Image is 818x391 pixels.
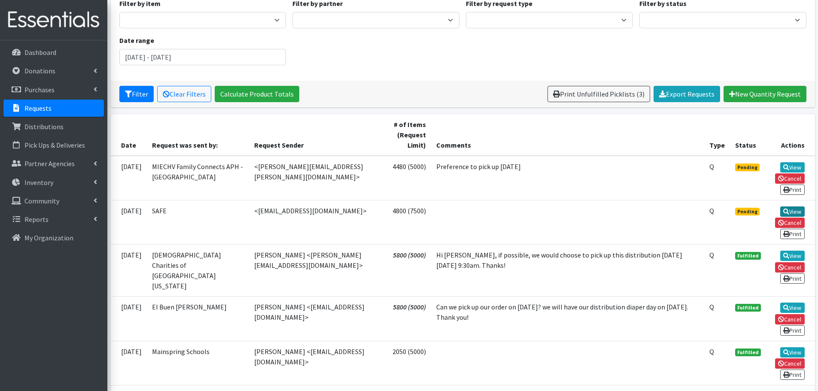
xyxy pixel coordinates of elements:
td: [DATE] [111,200,147,244]
a: Reports [3,211,104,228]
td: 5800 (5000) [383,245,431,297]
span: Fulfilled [735,349,761,356]
a: Requests [3,100,104,117]
abbr: Quantity [709,303,714,311]
td: [DATE] [111,245,147,297]
p: Pick Ups & Deliveries [24,141,85,149]
p: Inventory [24,178,53,187]
a: Print [780,229,805,239]
td: Can we pick up our order on [DATE]? we will have our distribution diaper day on [DATE]. Thank you! [431,297,705,341]
a: Cancel [775,358,805,369]
a: Donations [3,62,104,79]
th: Comments [431,114,705,156]
a: Print [780,370,805,380]
a: Print Unfulfilled Picklists (3) [547,86,650,102]
a: Purchases [3,81,104,98]
a: Community [3,192,104,209]
a: Export Requests [654,86,720,102]
span: Fulfilled [735,304,761,312]
a: Distributions [3,118,104,135]
a: Cancel [775,314,805,324]
th: Type [704,114,730,156]
td: 4800 (7500) [383,200,431,244]
td: Preference to pick up [DATE] [431,156,705,200]
td: Mainspring Schools [147,341,249,385]
td: [PERSON_NAME] <[PERSON_NAME][EMAIL_ADDRESS][DOMAIN_NAME]> [249,245,383,297]
a: View [780,251,805,261]
abbr: Quantity [709,347,714,356]
a: Inventory [3,174,104,191]
a: Print [780,273,805,284]
abbr: Quantity [709,251,714,259]
th: Request was sent by: [147,114,249,156]
p: Distributions [24,122,64,131]
p: Dashboard [24,48,56,57]
a: View [780,162,805,173]
td: 5800 (5000) [383,297,431,341]
a: Dashboard [3,44,104,61]
a: Cancel [775,218,805,228]
td: SAFE [147,200,249,244]
td: Hi [PERSON_NAME], if possible, we would choose to pick up this distribution [DATE][DATE] 9:30am. ... [431,245,705,297]
abbr: Quantity [709,206,714,215]
p: Community [24,197,59,205]
button: Filter [119,86,154,102]
p: Donations [24,67,55,75]
td: [DATE] [111,341,147,385]
a: My Organization [3,229,104,246]
a: View [780,303,805,313]
a: Clear Filters [157,86,211,102]
th: Actions [766,114,815,156]
td: [DATE] [111,297,147,341]
a: Pick Ups & Deliveries [3,136,104,154]
td: [DEMOGRAPHIC_DATA] Charities of [GEOGRAPHIC_DATA][US_STATE] [147,245,249,297]
a: Cancel [775,262,805,273]
th: Date [111,114,147,156]
p: My Organization [24,233,73,242]
span: Pending [735,208,760,215]
a: View [780,347,805,358]
a: Partner Agencies [3,155,104,172]
span: Fulfilled [735,252,761,260]
td: [PERSON_NAME] <[EMAIL_ADDRESS][DOMAIN_NAME]> [249,341,383,385]
td: 2050 (5000) [383,341,431,385]
span: Pending [735,164,760,171]
td: 4480 (5000) [383,156,431,200]
a: Print [780,325,805,336]
a: View [780,206,805,217]
td: [DATE] [111,156,147,200]
p: Reports [24,215,49,224]
img: HumanEssentials [3,6,104,34]
td: El Buen [PERSON_NAME] [147,297,249,341]
p: Partner Agencies [24,159,75,168]
p: Purchases [24,85,55,94]
a: New Quantity Request [724,86,806,102]
input: January 1, 2011 - December 31, 2011 [119,49,286,65]
td: [PERSON_NAME] <[EMAIL_ADDRESS][DOMAIN_NAME]> [249,297,383,341]
td: <[EMAIL_ADDRESS][DOMAIN_NAME]> [249,200,383,244]
abbr: Quantity [709,162,714,171]
td: MIECHV Family Connects APH - [GEOGRAPHIC_DATA] [147,156,249,200]
td: <[PERSON_NAME][EMAIL_ADDRESS][PERSON_NAME][DOMAIN_NAME]> [249,156,383,200]
p: Requests [24,104,52,112]
th: Request Sender [249,114,383,156]
a: Print [780,185,805,195]
label: Date range [119,35,154,45]
a: Cancel [775,173,805,184]
th: # of Items (Request Limit) [383,114,431,156]
th: Status [730,114,766,156]
a: Calculate Product Totals [215,86,299,102]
